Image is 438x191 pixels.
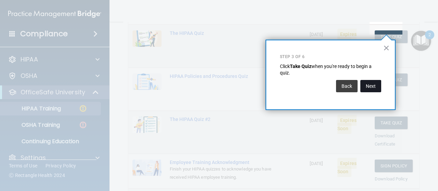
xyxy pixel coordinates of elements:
[280,64,290,69] span: Click
[375,30,408,43] button: Take Quiz
[280,54,381,60] p: Step 3 of 6
[280,64,373,76] span: when you're ready to begin a quiz.
[360,80,381,92] button: Next
[290,64,311,69] strong: Take Quiz
[336,80,358,92] button: Back
[320,142,430,170] iframe: Drift Widget Chat Controller
[383,42,390,53] button: Close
